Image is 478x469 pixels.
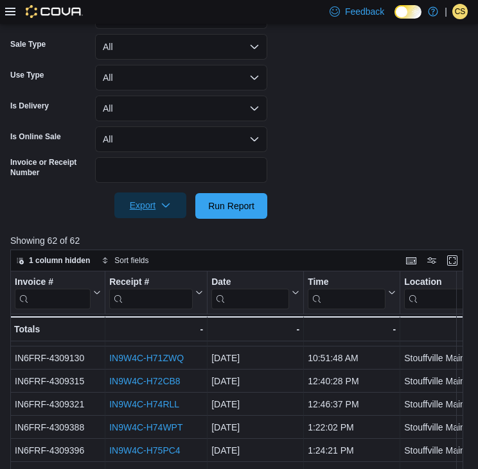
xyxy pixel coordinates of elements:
div: [DATE] [211,350,299,366]
div: Location [404,276,477,309]
button: Receipt # [109,276,203,309]
a: IN9W4C-H72CB8 [109,376,180,386]
button: Display options [424,253,439,268]
button: Time [308,276,396,309]
label: Invoice or Receipt Number [10,157,90,178]
div: IN6FRF-4309315 [15,373,101,389]
div: 10:51:48 AM [308,350,396,366]
div: - [211,321,299,337]
button: Run Report [195,193,267,219]
label: Is Delivery [10,101,49,111]
button: Date [211,276,299,309]
img: Cova [26,5,83,18]
div: [DATE] [211,373,299,389]
div: [DATE] [211,420,299,435]
div: [DATE] [211,327,299,343]
button: All [95,65,267,90]
span: Sort fields [114,255,148,266]
div: 1:22:02 PM [308,420,396,435]
div: Invoice # [15,276,91,309]
div: Date [211,276,289,288]
div: Time [308,276,385,288]
input: Dark Mode [394,5,421,19]
div: [DATE] [211,397,299,412]
p: Showing 62 of 62 [10,234,468,247]
div: 1:24:21 PM [308,443,396,458]
a: IN9W4C-H74RLL [109,399,179,409]
span: 1 column hidden [29,255,90,266]
a: IN9W4C-H71ZWQ [109,353,184,363]
label: Sale Type [10,39,46,49]
a: IN9W4C-H75PC4 [109,445,180,456]
label: Is Online Sale [10,132,61,142]
button: Export [114,192,186,218]
div: Receipt # URL [109,276,193,309]
div: IN6FRF-4309388 [15,420,101,435]
div: Time [308,276,385,309]
p: | [445,4,447,19]
div: - [308,321,396,337]
div: Invoice # [15,276,91,288]
div: Location [404,276,477,288]
button: All [95,34,267,60]
div: 12:46:37 PM [308,397,396,412]
button: All [95,96,267,121]
div: IN6FRF-4309396 [15,443,101,458]
button: Invoice # [15,276,101,309]
button: Sort fields [96,253,154,268]
a: IN9W4C-H74WPT [109,422,182,432]
button: Enter fullscreen [445,253,460,268]
button: 1 column hidden [11,253,95,268]
div: 10:34:52 AM [308,327,396,343]
div: 12:40:28 PM [308,373,396,389]
div: Date [211,276,289,309]
span: Run Report [208,200,254,212]
div: Receipt # [109,276,193,288]
span: Feedback [345,5,384,18]
div: Casey Shankland [452,4,468,19]
div: [DATE] [211,443,299,458]
button: Keyboard shortcuts [403,253,419,268]
div: IN6FRF-4309130 [15,350,101,366]
span: Export [122,192,179,218]
label: Use Type [10,70,44,80]
div: IN6FRF-4309111 [15,327,101,343]
div: IN6FRF-4309321 [15,397,101,412]
div: - [109,321,203,337]
div: Totals [14,321,101,337]
button: All [95,126,267,152]
span: CS [455,4,466,19]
